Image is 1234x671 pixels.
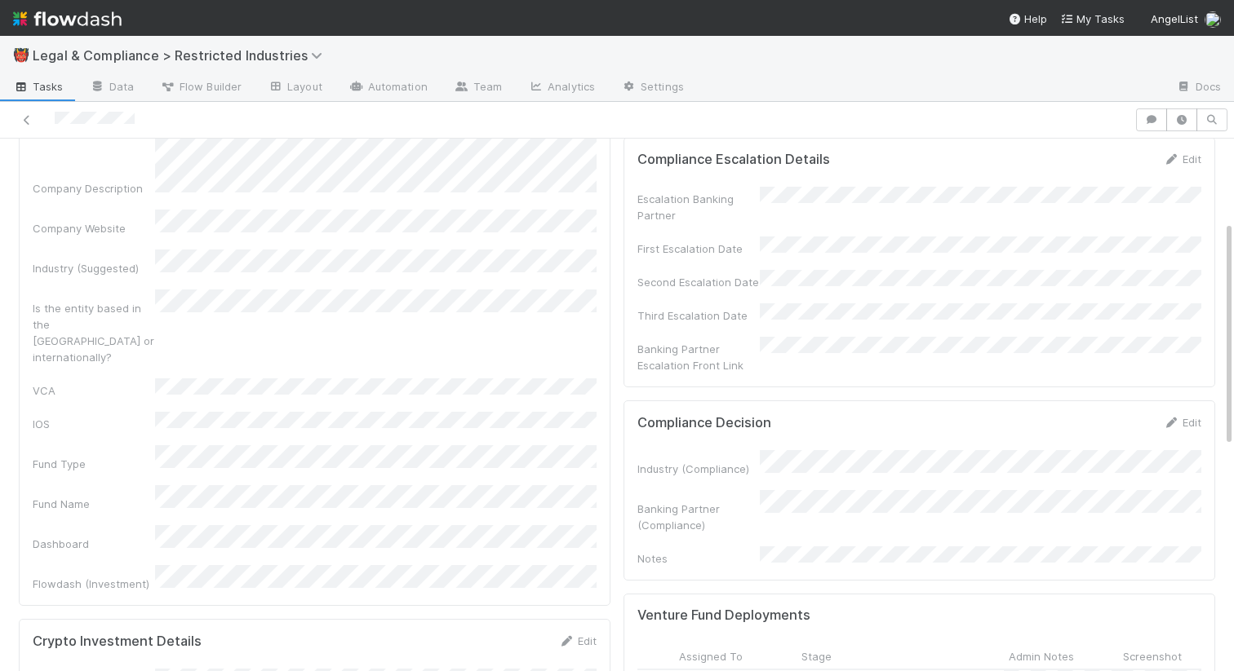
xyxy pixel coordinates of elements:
[637,461,760,477] div: Industry (Compliance)
[77,75,147,101] a: Data
[1060,11,1125,27] a: My Tasks
[679,648,743,664] span: Assigned To
[33,220,155,236] div: Company Website
[637,274,760,290] div: Second Escalation Date
[335,75,441,101] a: Automation
[1151,12,1198,25] span: AngelList
[1009,648,1074,664] span: Admin Notes
[160,78,242,95] span: Flow Builder
[33,456,155,472] div: Fund Type
[33,300,155,365] div: Is the entity based in the [GEOGRAPHIC_DATA] or internationally?
[1008,11,1047,27] div: Help
[515,75,608,101] a: Analytics
[1163,152,1201,166] a: Edit
[255,75,335,101] a: Layout
[13,48,29,62] span: 👹
[33,536,155,552] div: Dashboard
[13,78,64,95] span: Tasks
[33,180,155,196] div: Company Description
[441,75,515,101] a: Team
[33,382,155,399] div: VCA
[1123,648,1182,664] span: Screenshot
[1163,75,1234,101] a: Docs
[637,241,760,257] div: First Escalation Date
[637,307,760,324] div: Third Escalation Date
[33,633,202,650] h5: Crypto Investment Details
[801,648,832,664] span: Stage
[637,152,830,168] h5: Compliance Escalation Details
[13,5,122,33] img: logo-inverted-e16ddd16eac7371096b0.svg
[637,191,760,223] div: Escalation Banking Partner
[33,496,155,512] div: Fund Name
[147,75,255,101] a: Flow Builder
[637,550,760,567] div: Notes
[558,634,597,647] a: Edit
[33,416,155,432] div: IOS
[1163,416,1201,429] a: Edit
[637,501,760,533] div: Banking Partner (Compliance)
[637,341,760,373] div: Banking Partner Escalation Front Link
[637,415,771,431] h5: Compliance Decision
[1205,11,1221,28] img: avatar_2c958fe4-7690-4b4d-a881-c5dfc7d29e13.png
[637,607,810,624] h5: Venture Fund Deployments
[33,576,155,592] div: Flowdash (Investment)
[608,75,697,101] a: Settings
[33,260,155,276] div: Industry (Suggested)
[33,47,331,64] span: Legal & Compliance > Restricted Industries
[1060,12,1125,25] span: My Tasks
